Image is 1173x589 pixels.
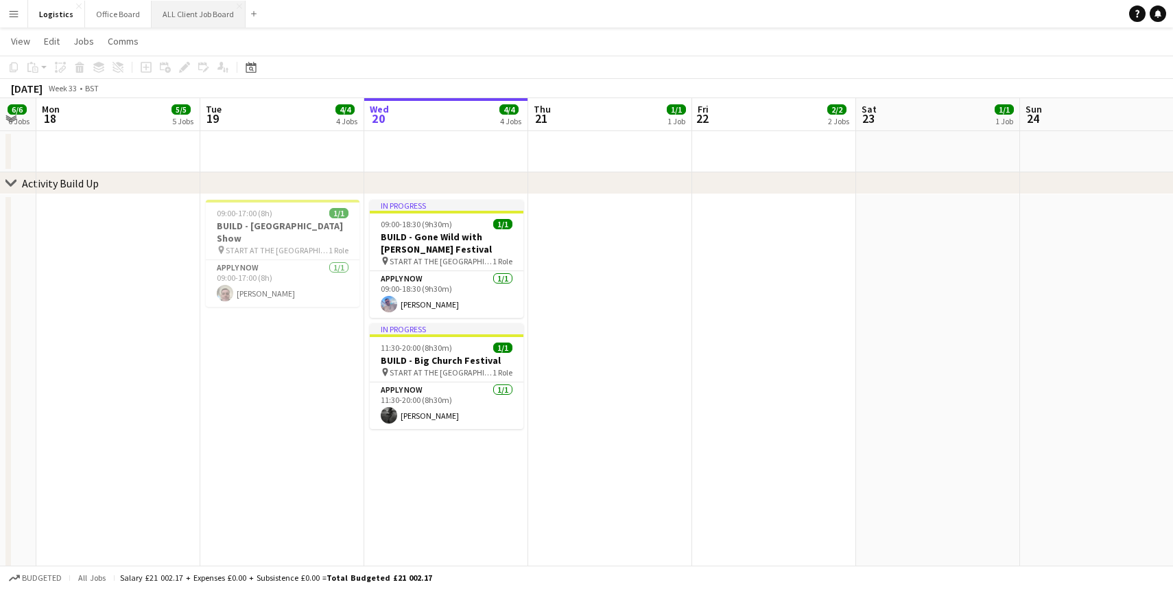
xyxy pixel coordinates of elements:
[667,116,685,126] div: 1 Job
[85,1,152,27] button: Office Board
[8,104,27,115] span: 6/6
[11,35,30,47] span: View
[38,32,65,50] a: Edit
[11,82,43,95] div: [DATE]
[73,35,94,47] span: Jobs
[45,83,80,93] span: Week 33
[370,354,523,367] h3: BUILD - Big Church Festival
[42,103,60,115] span: Mon
[28,1,85,27] button: Logistics
[327,573,432,583] span: Total Budgeted £21 002.17
[995,104,1014,115] span: 1/1
[381,219,452,229] span: 09:00-18:30 (9h30m)
[329,208,348,218] span: 1/1
[499,104,519,115] span: 4/4
[85,83,99,93] div: BST
[493,256,512,266] span: 1 Role
[68,32,99,50] a: Jobs
[381,343,452,353] span: 11:30-20:00 (8h30m)
[500,116,521,126] div: 4 Jobs
[336,116,357,126] div: 4 Jobs
[995,116,1013,126] div: 1 Job
[120,573,432,583] div: Salary £21 002.17 + Expenses £0.00 + Subsistence £0.00 =
[206,260,359,307] app-card-role: APPLY NOW1/109:00-17:00 (8h)[PERSON_NAME]
[370,103,389,115] span: Wed
[827,104,846,115] span: 2/2
[696,111,709,126] span: 22
[206,200,359,307] app-job-card: 09:00-17:00 (8h)1/1BUILD - [GEOGRAPHIC_DATA] Show START AT THE [GEOGRAPHIC_DATA]1 RoleAPPLY NOW1/...
[390,256,493,266] span: START AT THE [GEOGRAPHIC_DATA]
[370,323,523,334] div: In progress
[44,35,60,47] span: Edit
[172,116,193,126] div: 5 Jobs
[493,219,512,229] span: 1/1
[5,32,36,50] a: View
[1026,103,1042,115] span: Sun
[860,111,877,126] span: 23
[75,573,108,583] span: All jobs
[828,116,849,126] div: 2 Jobs
[8,116,29,126] div: 6 Jobs
[335,104,355,115] span: 4/4
[7,570,64,586] button: Budgeted
[329,245,348,255] span: 1 Role
[370,323,523,429] app-job-card: In progress11:30-20:00 (8h30m)1/1BUILD - Big Church Festival START AT THE [GEOGRAPHIC_DATA]1 Role...
[22,176,99,190] div: Activity Build Up
[667,104,686,115] span: 1/1
[370,200,523,318] app-job-card: In progress09:00-18:30 (9h30m)1/1BUILD - Gone Wild with [PERSON_NAME] Festival START AT THE [GEOG...
[217,208,272,218] span: 09:00-17:00 (8h)
[204,111,222,126] span: 19
[370,200,523,211] div: In progress
[368,111,389,126] span: 20
[1023,111,1042,126] span: 24
[370,382,523,429] app-card-role: APPLY NOW1/111:30-20:00 (8h30m)[PERSON_NAME]
[206,103,222,115] span: Tue
[698,103,709,115] span: Fri
[493,367,512,378] span: 1 Role
[862,103,877,115] span: Sat
[152,1,246,27] button: ALL Client Job Board
[206,220,359,244] h3: BUILD - [GEOGRAPHIC_DATA] Show
[171,104,191,115] span: 5/5
[534,103,551,115] span: Thu
[370,271,523,318] app-card-role: APPLY NOW1/109:00-18:30 (9h30m)[PERSON_NAME]
[22,573,62,583] span: Budgeted
[370,231,523,255] h3: BUILD - Gone Wild with [PERSON_NAME] Festival
[108,35,139,47] span: Comms
[390,367,493,378] span: START AT THE [GEOGRAPHIC_DATA]
[493,343,512,353] span: 1/1
[226,245,329,255] span: START AT THE [GEOGRAPHIC_DATA]
[532,111,551,126] span: 21
[102,32,144,50] a: Comms
[40,111,60,126] span: 18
